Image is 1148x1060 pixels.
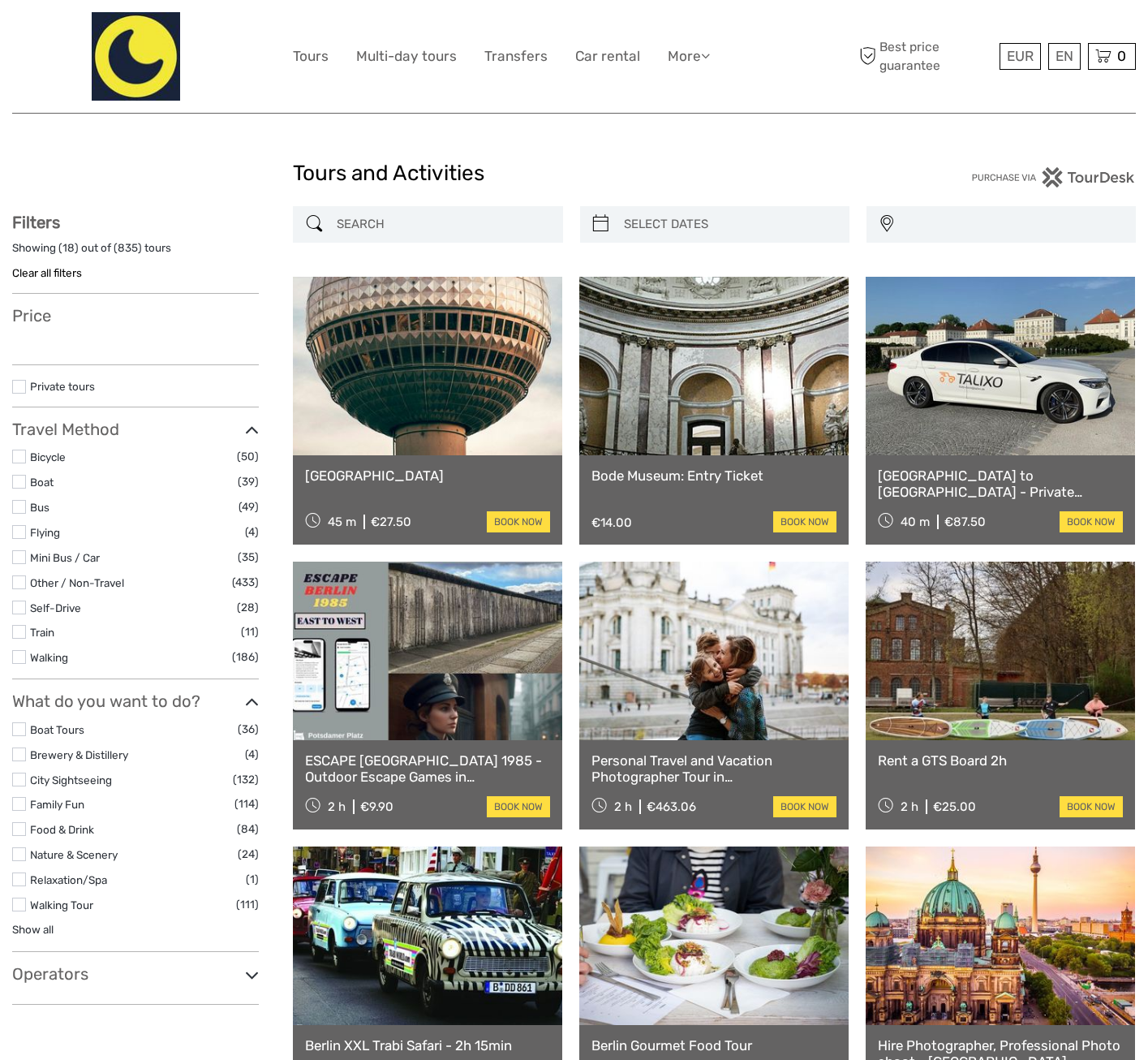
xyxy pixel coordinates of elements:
[901,515,930,529] span: 40 m
[773,796,836,817] a: book now
[30,748,128,761] a: Brewery & Distillery
[933,799,976,814] div: €25.00
[360,799,393,814] div: €9.90
[330,210,554,239] input: SEARCH
[30,380,95,393] a: Private tours
[12,964,259,984] h3: Operators
[92,12,180,101] img: 2066-4d643cc3-4445-40ac-aa53-4987b8ec535d_logo_big.jpg
[371,515,411,529] div: €27.50
[12,420,259,439] h3: Travel Method
[232,648,259,666] span: (186)
[30,823,94,836] a: Food & Drink
[647,799,696,814] div: €463.06
[1060,511,1123,532] a: book now
[878,468,1123,501] a: [GEOGRAPHIC_DATA] to [GEOGRAPHIC_DATA] - Private Transfer (BER)
[30,626,54,639] a: Train
[878,752,1123,769] a: Rent a GTS Board 2h
[575,45,640,68] a: Car rental
[12,213,60,232] strong: Filters
[356,45,457,68] a: Multi-day tours
[237,598,259,617] span: (28)
[233,770,259,789] span: (132)
[30,798,84,811] a: Family Fun
[773,511,836,532] a: book now
[238,548,259,567] span: (35)
[591,468,836,484] a: Bode Museum: Entry Ticket
[234,795,259,813] span: (114)
[238,720,259,739] span: (36)
[245,745,259,764] span: (4)
[328,515,356,529] span: 45 m
[855,38,995,74] span: Best price guarantee
[241,623,259,641] span: (11)
[614,799,632,814] span: 2 h
[12,923,54,936] a: Show all
[238,472,259,491] span: (39)
[245,523,259,541] span: (4)
[901,799,918,814] span: 2 h
[293,161,855,187] h1: Tours and Activities
[12,240,259,265] div: Showing ( ) out of ( ) tours
[30,551,100,564] a: Mini Bus / Car
[30,651,68,664] a: Walking
[30,723,84,736] a: Boat Tours
[328,799,346,814] span: 2 h
[237,820,259,838] span: (84)
[293,45,329,68] a: Tours
[236,895,259,914] span: (111)
[30,526,60,539] a: Flying
[30,476,54,489] a: Boat
[1007,48,1034,64] span: EUR
[246,870,259,889] span: (1)
[232,573,259,592] span: (433)
[30,848,118,861] a: Nature & Scenery
[12,306,259,325] h3: Price
[238,845,259,864] span: (24)
[30,898,93,911] a: Walking Tour
[239,498,259,516] span: (49)
[591,515,632,530] div: €14.00
[1060,796,1123,817] a: book now
[484,45,548,68] a: Transfers
[487,511,550,532] a: book now
[30,576,124,589] a: Other / Non-Travel
[30,501,49,514] a: Bus
[668,45,710,68] a: More
[118,240,138,256] label: 835
[62,240,75,256] label: 18
[591,752,836,786] a: Personal Travel and Vacation Photographer Tour in [GEOGRAPHIC_DATA]
[487,796,550,817] a: book now
[305,752,550,786] a: ESCAPE [GEOGRAPHIC_DATA] 1985 - Outdoor Escape Games in [GEOGRAPHIC_DATA]
[30,873,107,886] a: Relaxation/Spa
[12,692,259,711] h3: What do you want to do?
[591,1037,836,1054] a: Berlin Gourmet Food Tour
[971,167,1136,187] img: PurchaseViaTourDesk.png
[30,450,66,463] a: Bicycle
[305,1037,550,1054] a: Berlin XXL Trabi Safari - 2h 15min
[30,773,112,786] a: City Sightseeing
[617,210,841,239] input: SELECT DATES
[305,468,550,484] a: [GEOGRAPHIC_DATA]
[1048,43,1081,70] div: EN
[12,266,82,279] a: Clear all filters
[237,447,259,466] span: (50)
[944,515,986,529] div: €87.50
[1115,48,1129,64] span: 0
[30,601,81,614] a: Self-Drive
